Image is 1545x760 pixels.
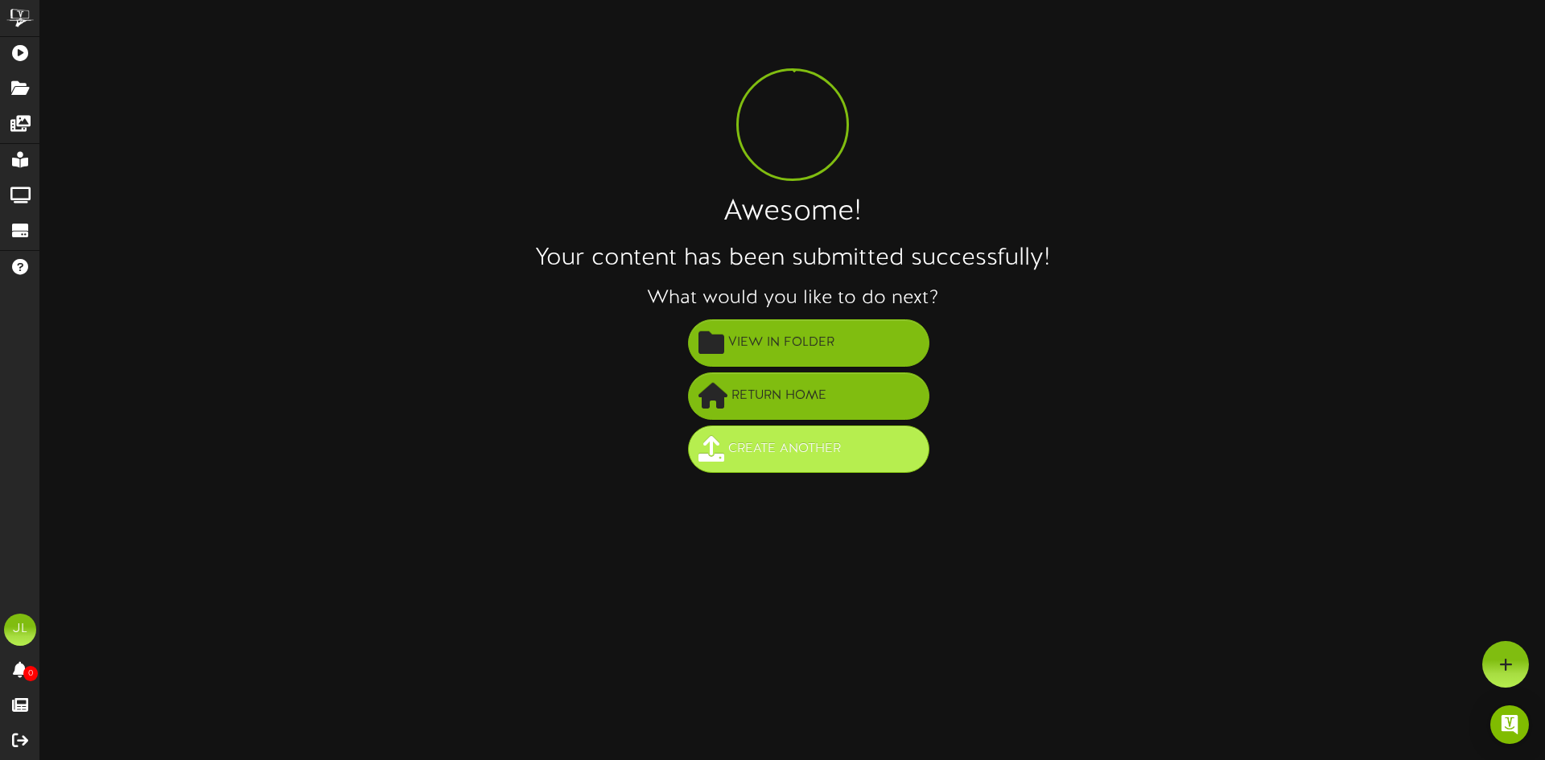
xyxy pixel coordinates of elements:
[688,372,929,420] button: Return Home
[40,288,1545,309] h3: What would you like to do next?
[40,197,1545,229] h1: Awesome!
[4,614,36,646] div: JL
[724,330,838,356] span: View in Folder
[688,425,929,473] button: Create Another
[688,319,929,367] button: View in Folder
[1490,705,1529,744] div: Open Intercom Messenger
[724,436,845,462] span: Create Another
[23,666,38,681] span: 0
[727,383,830,409] span: Return Home
[40,245,1545,272] h2: Your content has been submitted successfully!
